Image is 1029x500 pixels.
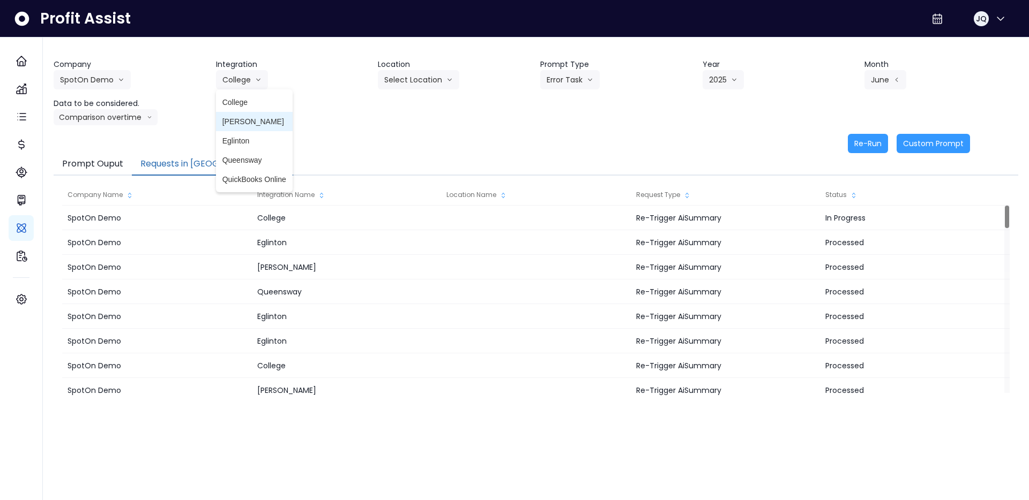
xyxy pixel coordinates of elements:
[54,59,207,70] header: Company
[897,134,970,153] button: Custom Prompt
[255,74,262,85] svg: arrow down line
[54,98,207,109] header: Data to be considered.
[976,13,987,24] span: JQ
[631,184,820,206] div: Request Type
[540,59,694,70] header: Prompt Type
[540,70,600,89] button: Error Taskarrow down line
[848,134,888,153] button: Re-Run
[864,70,906,89] button: Junearrow left line
[222,116,286,127] span: [PERSON_NAME]
[62,378,251,403] div: SpotOn Demo
[446,74,453,85] svg: arrow down line
[252,255,441,279] div: [PERSON_NAME]
[683,191,691,200] svg: sort
[820,329,1009,353] div: Processed
[317,191,326,200] svg: sort
[62,304,251,329] div: SpotOn Demo
[820,353,1009,378] div: Processed
[820,304,1009,329] div: Processed
[40,9,131,28] span: Profit Assist
[252,378,441,403] div: [PERSON_NAME]
[125,191,134,200] svg: sort
[252,329,441,353] div: Eglinton
[587,74,593,85] svg: arrow down line
[820,184,1009,206] div: Status
[820,378,1009,403] div: Processed
[54,153,132,176] button: Prompt Ouput
[252,184,441,206] div: Integration Name
[893,74,900,85] svg: arrow left line
[703,59,856,70] header: Year
[62,230,251,255] div: SpotOn Demo
[62,184,251,206] div: Company Name
[631,329,820,353] div: Re-Trigger AiSummary
[216,89,293,192] ul: Collegearrow down line
[849,191,858,200] svg: sort
[378,70,459,89] button: Select Locationarrow down line
[222,155,286,165] span: Queensway
[252,206,441,230] div: College
[62,255,251,279] div: SpotOn Demo
[118,74,124,85] svg: arrow down line
[631,206,820,230] div: Re-Trigger AiSummary
[441,184,630,206] div: Location Name
[222,135,286,146] span: Eglinton
[820,255,1009,279] div: Processed
[820,279,1009,304] div: Processed
[631,378,820,403] div: Re-Trigger AiSummary
[252,304,441,329] div: Eglinton
[62,279,251,304] div: SpotOn Demo
[252,353,441,378] div: College
[631,279,820,304] div: Re-Trigger AiSummary
[631,353,820,378] div: Re-Trigger AiSummary
[147,112,152,123] svg: arrow down line
[216,59,370,70] header: Integration
[499,191,508,200] svg: sort
[132,153,293,176] button: Requests in [GEOGRAPHIC_DATA]
[54,109,158,125] button: Comparison overtimearrow down line
[631,230,820,255] div: Re-Trigger AiSummary
[216,70,268,89] button: Collegearrow down line
[222,97,286,108] span: College
[252,279,441,304] div: Queensway
[820,206,1009,230] div: In Progress
[62,206,251,230] div: SpotOn Demo
[62,353,251,378] div: SpotOn Demo
[378,59,532,70] header: Location
[731,74,737,85] svg: arrow down line
[820,230,1009,255] div: Processed
[631,255,820,279] div: Re-Trigger AiSummary
[54,70,131,89] button: SpotOn Demoarrow down line
[703,70,744,89] button: 2025arrow down line
[62,329,251,353] div: SpotOn Demo
[864,59,1018,70] header: Month
[252,230,441,255] div: Eglinton
[222,174,286,185] span: QuickBooks Online
[631,304,820,329] div: Re-Trigger AiSummary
